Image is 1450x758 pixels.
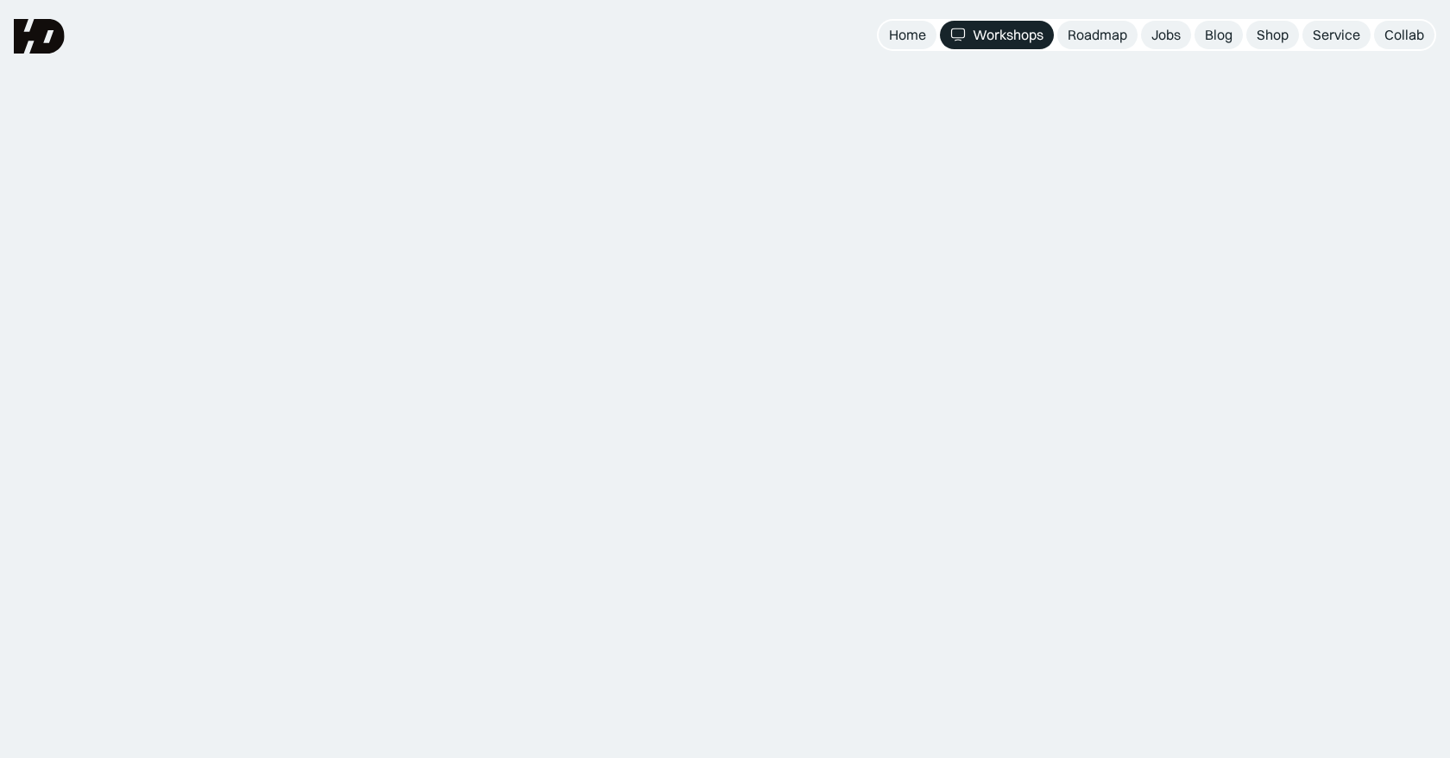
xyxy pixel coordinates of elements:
[879,21,936,49] a: Home
[1068,26,1127,44] div: Roadmap
[1374,21,1434,49] a: Collab
[1195,21,1243,49] a: Blog
[1384,26,1424,44] div: Collab
[973,26,1043,44] div: Workshops
[1205,26,1232,44] div: Blog
[889,26,926,44] div: Home
[1246,21,1299,49] a: Shop
[1151,26,1181,44] div: Jobs
[1057,21,1138,49] a: Roadmap
[1313,26,1360,44] div: Service
[940,21,1054,49] a: Workshops
[1141,21,1191,49] a: Jobs
[1302,21,1371,49] a: Service
[1257,26,1289,44] div: Shop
